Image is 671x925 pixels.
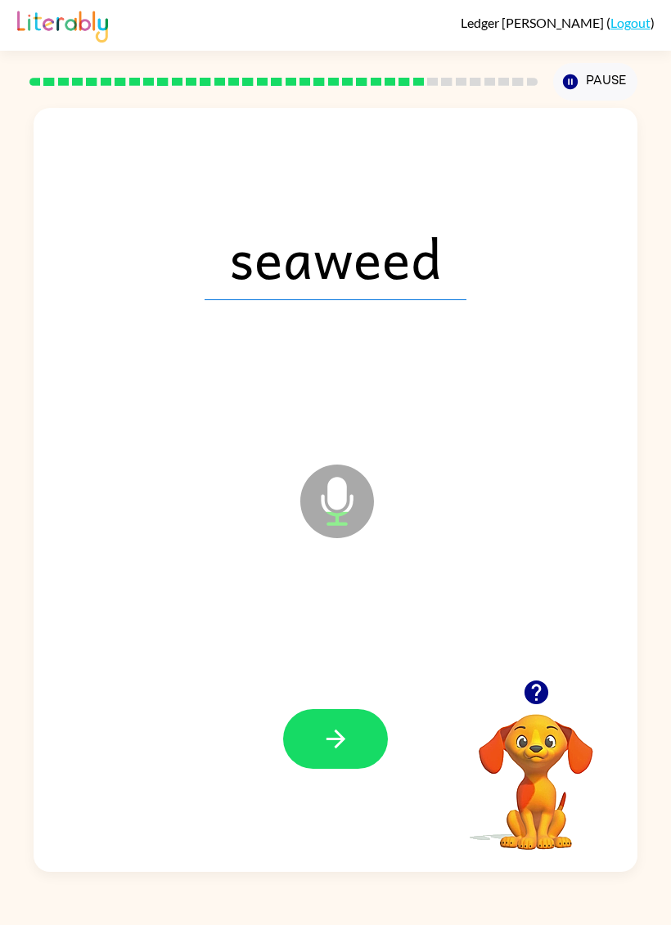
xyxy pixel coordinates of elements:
a: Logout [610,15,651,30]
div: ( ) [461,15,655,30]
video: Your browser must support playing .mp4 files to use Literably. Please try using another browser. [454,689,618,852]
span: seaweed [205,215,466,300]
button: Pause [553,63,637,101]
span: Ledger [PERSON_NAME] [461,15,606,30]
img: Literably [17,7,108,43]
